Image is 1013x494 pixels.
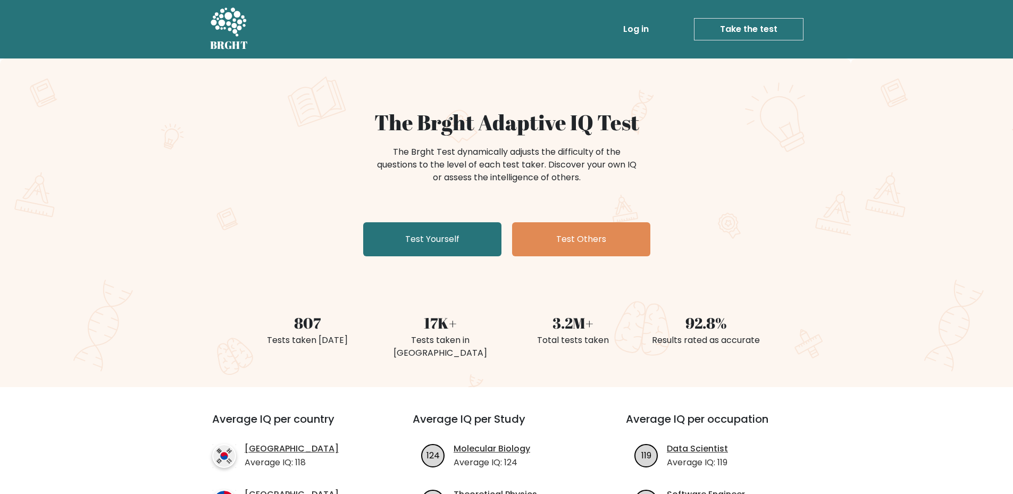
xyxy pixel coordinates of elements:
[641,449,651,461] text: 119
[667,442,728,455] a: Data Scientist
[247,334,367,347] div: Tests taken [DATE]
[212,413,374,438] h3: Average IQ per country
[667,456,728,469] p: Average IQ: 119
[210,4,248,54] a: BRGHT
[626,413,814,438] h3: Average IQ per occupation
[247,110,766,135] h1: The Brght Adaptive IQ Test
[363,222,501,256] a: Test Yourself
[212,444,236,468] img: country
[619,19,653,40] a: Log in
[245,442,339,455] a: [GEOGRAPHIC_DATA]
[413,413,600,438] h3: Average IQ per Study
[374,146,640,184] div: The Brght Test dynamically adjusts the difficulty of the questions to the level of each test take...
[380,334,500,359] div: Tests taken in [GEOGRAPHIC_DATA]
[513,312,633,334] div: 3.2M+
[210,39,248,52] h5: BRGHT
[380,312,500,334] div: 17K+
[454,442,530,455] a: Molecular Biology
[426,449,440,461] text: 124
[512,222,650,256] a: Test Others
[646,334,766,347] div: Results rated as accurate
[454,456,530,469] p: Average IQ: 124
[247,312,367,334] div: 807
[245,456,339,469] p: Average IQ: 118
[646,312,766,334] div: 92.8%
[513,334,633,347] div: Total tests taken
[694,18,803,40] a: Take the test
